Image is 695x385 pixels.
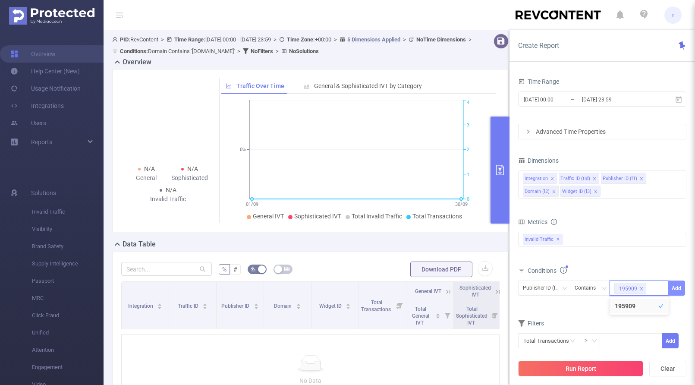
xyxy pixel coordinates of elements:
[202,302,208,307] div: Sort
[562,186,591,197] div: Widget ID (l3)
[123,57,151,67] h2: Overview
[168,174,211,183] div: Sophisticated
[658,303,664,309] i: icon: check
[560,267,567,274] i: icon: info-circle
[254,302,259,307] div: Sort
[518,218,547,225] span: Metrics
[459,285,491,298] span: Sophisticated IVT
[436,312,440,315] i: icon: caret-up
[10,45,56,63] a: Overview
[456,306,487,326] span: Total Sophisticated IVT
[331,36,340,43] span: >
[203,302,208,305] i: icon: caret-up
[467,196,469,202] tspan: 0
[523,94,593,105] input: Start date
[560,186,601,197] li: Widget ID (l3)
[592,177,597,182] i: icon: close
[31,139,52,145] span: Reports
[662,333,679,348] button: Add
[174,36,205,43] b: Time Range:
[523,186,559,197] li: Domain (l2)
[649,361,686,376] button: Clear
[240,147,246,153] tspan: 0%
[10,80,81,97] a: Usage Notification
[32,272,104,290] span: Passport
[557,234,560,245] span: ✕
[32,221,104,238] span: Visibility
[639,287,644,292] i: icon: close
[32,238,104,255] span: Brand Safety
[32,307,104,324] span: Click Fraud
[246,202,258,207] tspan: 01/09
[254,306,258,308] i: icon: caret-down
[120,36,130,43] b: PID:
[466,36,474,43] span: >
[518,41,559,50] span: Create Report
[560,173,590,184] div: Traffic ID (tid)
[226,83,232,89] i: icon: line-chart
[518,361,643,376] button: Run Report
[346,306,351,308] i: icon: caret-down
[528,267,567,274] span: Conditions
[400,36,409,43] span: >
[519,124,686,139] div: icon: rightAdvanced Time Properties
[166,186,176,193] span: N/A
[467,172,469,177] tspan: 1
[619,283,637,294] div: 195909
[523,173,557,184] li: Integration
[455,202,468,207] tspan: 30/09
[559,173,599,184] li: Traffic ID (tid)
[594,189,598,195] i: icon: close
[410,262,472,277] button: Download PDF
[274,303,293,309] span: Domain
[251,48,273,54] b: No Filters
[10,97,64,114] a: Integrations
[352,213,402,220] span: Total Invalid Traffic
[112,36,474,54] span: RevContent [DATE] 00:00 - [DATE] 23:59 +00:00
[121,262,212,276] input: Search...
[668,281,685,296] button: Add
[233,266,237,273] span: #
[123,239,156,249] h2: Data Table
[614,283,646,294] li: 195909
[178,303,200,309] span: Traffic ID
[32,324,104,341] span: Unified
[296,302,301,305] i: icon: caret-up
[128,303,154,309] span: Integration
[518,157,559,164] span: Dimensions
[610,299,669,313] li: 195909
[157,302,162,307] div: Sort
[112,37,120,42] i: icon: user
[31,133,52,151] a: Reports
[294,213,341,220] span: Sophisticated IVT
[601,173,646,184] li: Publisher ID (l1)
[120,48,235,54] span: Domain Contains '[DOMAIN_NAME]'
[9,7,94,25] img: Protected Media
[32,359,104,376] span: Engagement
[602,286,607,292] i: icon: down
[394,282,406,329] i: Filter menu
[32,341,104,359] span: Attention
[271,36,279,43] span: >
[672,6,674,24] span: r
[289,48,319,54] b: No Solutions
[296,302,301,307] div: Sort
[441,301,453,329] i: Filter menu
[284,266,289,271] i: icon: table
[296,306,301,308] i: icon: caret-down
[361,300,392,312] span: Total Transactions
[592,338,597,344] i: icon: down
[518,320,544,327] span: Filters
[551,219,557,225] i: icon: info-circle
[32,203,104,221] span: Invalid Traffic
[31,184,56,202] span: Solutions
[157,302,162,305] i: icon: caret-up
[253,213,284,220] span: General IVT
[467,122,469,128] tspan: 3
[412,306,429,326] span: Total General IVT
[467,100,469,106] tspan: 4
[562,286,567,292] i: icon: down
[585,334,594,348] div: ≥
[523,281,566,295] div: Publisher ID (l1)
[489,301,501,329] i: Filter menu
